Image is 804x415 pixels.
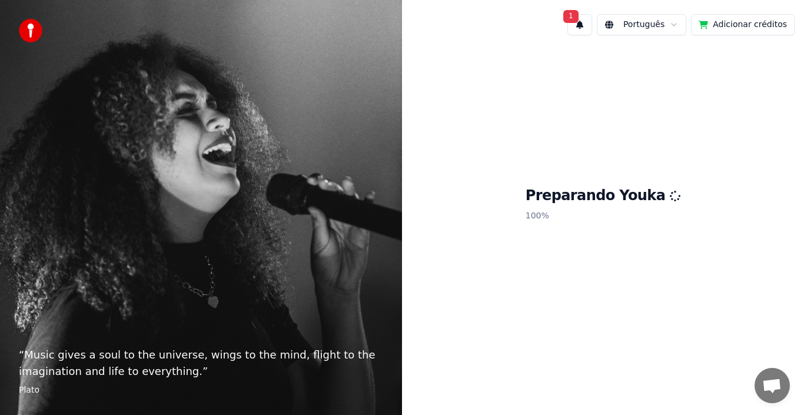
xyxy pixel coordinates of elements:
[691,14,795,35] button: Adicionar créditos
[567,14,592,35] button: 1
[563,10,579,23] span: 1
[19,384,383,396] footer: Plato
[755,368,790,403] div: Bate-papo aberto
[526,187,681,205] h1: Preparando Youka
[19,347,383,380] p: “ Music gives a soul to the universe, wings to the mind, flight to the imagination and life to ev...
[19,19,42,42] img: youka
[526,205,681,227] p: 100 %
